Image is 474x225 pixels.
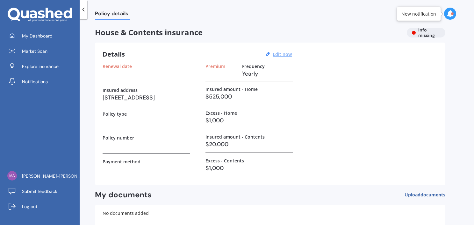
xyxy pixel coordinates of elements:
span: House & Contents insurance [95,28,402,37]
h3: $525,000 [205,92,293,101]
a: Log out [5,200,80,213]
u: Edit now [273,51,292,57]
span: Policy details [95,10,130,19]
span: Explore insurance [22,63,59,70]
a: Notifications [5,75,80,88]
label: Excess - Home [205,110,237,116]
label: Insured address [103,87,138,93]
div: New notification [401,10,436,17]
label: Insured amount - Contents [205,134,265,140]
label: Premium [205,64,225,69]
label: Payment method [103,159,140,164]
h3: $20,000 [205,140,293,149]
a: [PERSON_NAME]-[PERSON_NAME] [5,170,80,182]
label: Renewal date [103,64,132,69]
h3: Details [103,50,125,58]
label: Policy type [103,111,127,117]
label: Frequency [242,64,265,69]
span: Log out [22,203,37,210]
h3: $1,000 [205,163,293,173]
label: Policy number [103,135,134,140]
span: Submit feedback [22,188,57,194]
label: Insured amount - Home [205,86,258,92]
a: Submit feedback [5,185,80,198]
a: Explore insurance [5,60,80,73]
h3: [STREET_ADDRESS] [103,93,190,102]
span: [PERSON_NAME]-[PERSON_NAME] [22,173,94,179]
h3: $1,000 [205,116,293,125]
span: My Dashboard [22,33,53,39]
a: My Dashboard [5,30,80,42]
span: Market Scan [22,48,47,54]
button: Edit now [271,51,294,57]
h2: My documents [95,190,152,200]
label: Excess - Contents [205,158,244,163]
span: documents [420,192,445,198]
span: Upload [405,192,445,197]
img: 90832ac1eec3c3bc5f8741748ba503bc [7,171,17,181]
h3: Yearly [242,69,293,78]
button: Uploaddocuments [405,190,445,200]
span: Notifications [22,78,48,85]
a: Market Scan [5,45,80,58]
